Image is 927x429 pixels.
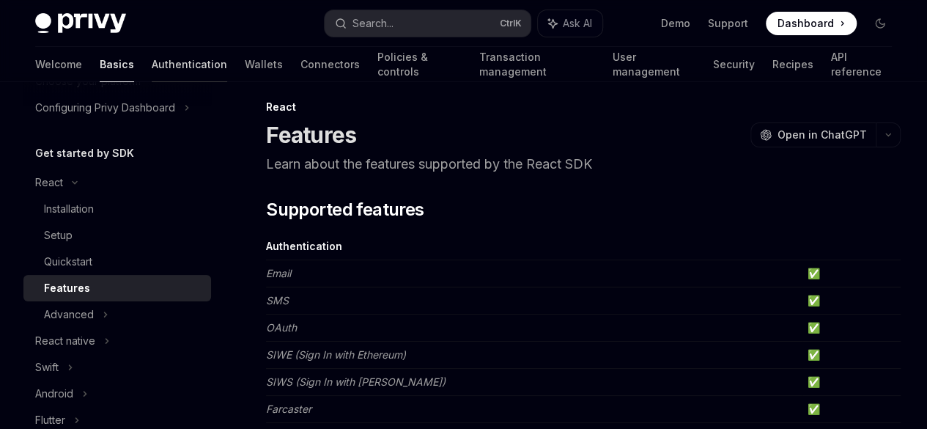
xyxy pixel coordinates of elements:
[750,122,876,147] button: Open in ChatGPT
[35,359,59,376] div: Swift
[325,10,531,37] button: Search...CtrlK
[266,240,342,252] strong: Authentication
[708,16,748,31] a: Support
[266,154,901,175] p: Learn about the features supported by the React SDK
[802,369,901,396] td: ✅
[661,16,690,31] a: Demo
[23,222,211,249] a: Setup
[500,18,522,29] span: Ctrl K
[538,10,602,37] button: Ask AI
[44,253,92,271] div: Quickstart
[772,47,813,82] a: Recipes
[266,122,356,148] h1: Features
[35,13,126,34] img: dark logo
[35,144,134,162] h5: Get started by SDK
[35,174,63,191] div: React
[266,375,446,388] em: SIWS (Sign In with [PERSON_NAME])
[35,47,82,82] a: Welcome
[35,332,95,350] div: React native
[44,279,90,297] div: Features
[100,47,134,82] a: Basics
[479,47,594,82] a: Transaction management
[802,396,901,423] td: ✅
[44,306,94,323] div: Advanced
[830,47,892,82] a: API reference
[266,321,297,334] em: OAuth
[377,47,461,82] a: Policies & controls
[802,287,901,315] td: ✅
[300,47,360,82] a: Connectors
[23,196,211,222] a: Installation
[266,294,289,307] em: SMS
[352,15,394,32] div: Search...
[266,198,424,221] span: Supported features
[712,47,754,82] a: Security
[44,200,94,218] div: Installation
[35,411,65,429] div: Flutter
[266,403,311,415] em: Farcaster
[563,16,592,31] span: Ask AI
[266,267,291,279] em: Email
[802,315,901,342] td: ✅
[766,12,857,35] a: Dashboard
[44,227,73,244] div: Setup
[613,47,695,82] a: User management
[152,47,227,82] a: Authentication
[245,47,283,82] a: Wallets
[23,249,211,275] a: Quickstart
[23,275,211,301] a: Features
[868,12,892,35] button: Toggle dark mode
[778,128,867,142] span: Open in ChatGPT
[266,100,901,114] div: React
[802,260,901,287] td: ✅
[35,99,175,117] div: Configuring Privy Dashboard
[778,16,834,31] span: Dashboard
[266,348,406,361] em: SIWE (Sign In with Ethereum)
[802,342,901,369] td: ✅
[35,385,73,403] div: Android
